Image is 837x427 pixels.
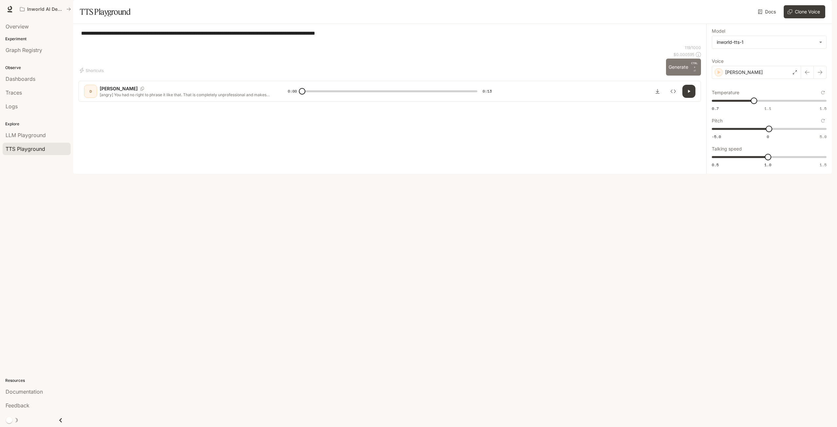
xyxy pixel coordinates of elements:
[725,69,763,76] p: [PERSON_NAME]
[820,106,827,111] span: 1.5
[85,86,96,97] div: D
[757,5,778,18] a: Docs
[712,162,719,168] span: 0.5
[767,134,769,139] span: 0
[712,147,742,151] p: Talking speed
[712,59,724,63] p: Voice
[712,106,719,111] span: 0.7
[666,59,701,76] button: GenerateCTRL +⏎
[288,88,297,95] span: 0:00
[784,5,825,18] button: Clone Voice
[820,162,827,168] span: 1.5
[685,45,701,50] p: 119 / 1000
[78,65,106,76] button: Shortcuts
[691,61,698,69] p: CTRL +
[667,85,680,98] button: Inspect
[712,134,721,139] span: -5.0
[80,5,130,18] h1: TTS Playground
[712,29,725,33] p: Model
[100,85,138,92] p: [PERSON_NAME]
[820,134,827,139] span: 5.0
[17,3,74,16] button: All workspaces
[764,162,771,168] span: 1.0
[712,118,723,123] p: Pitch
[712,36,826,48] div: inworld-tts-1
[712,90,739,95] p: Temperature
[483,88,492,95] span: 0:13
[138,87,147,91] button: Copy Voice ID
[674,52,694,57] p: $ 0.000595
[764,106,771,111] span: 1.1
[651,85,664,98] button: Download audio
[819,117,827,124] button: Reset to default
[27,7,64,12] p: Inworld AI Demos
[100,92,272,98] p: [angry] You had no right to phrase it like that. That is completely unprofessional and makes me e...
[691,61,698,73] p: ⏎
[819,89,827,96] button: Reset to default
[717,39,816,45] div: inworld-tts-1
